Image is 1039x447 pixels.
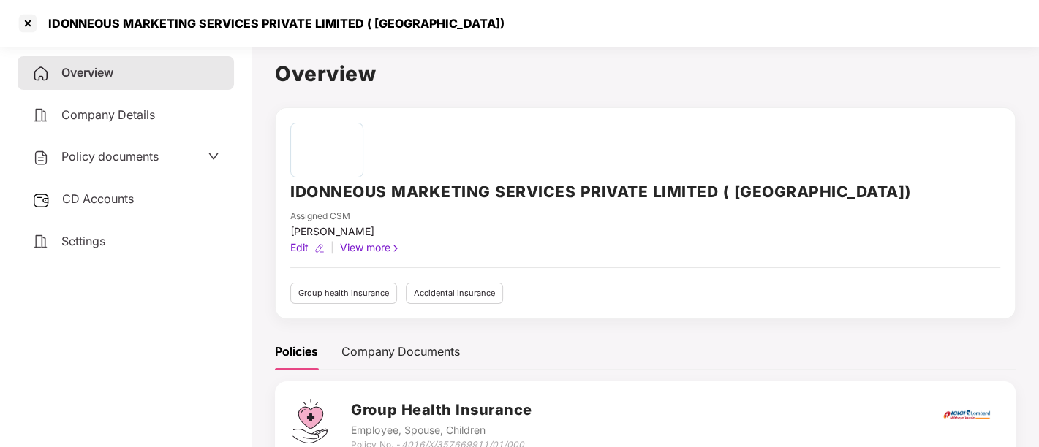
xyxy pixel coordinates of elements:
[61,234,105,248] span: Settings
[61,107,155,122] span: Company Details
[337,240,404,256] div: View more
[341,343,460,361] div: Company Documents
[290,283,397,304] div: Group health insurance
[275,343,318,361] div: Policies
[940,405,993,424] img: icici.png
[32,149,50,167] img: svg+xml;base64,PHN2ZyB4bWxucz0iaHR0cDovL3d3dy53My5vcmcvMjAwMC9zdmciIHdpZHRoPSIyNCIgaGVpZ2h0PSIyNC...
[290,223,374,240] div: [PERSON_NAME]
[292,399,328,443] img: svg+xml;base64,PHN2ZyB4bWxucz0iaHR0cDovL3d3dy53My5vcmcvMjAwMC9zdmciIHdpZHRoPSI0Ny43MTQiIGhlaWdodD...
[61,149,159,164] span: Policy documents
[61,65,113,80] span: Overview
[287,240,311,256] div: Edit
[39,16,505,31] div: IDONNEOUS MARKETING SERVICES PRIVATE LIMITED ( [GEOGRAPHIC_DATA])
[328,240,337,256] div: |
[351,399,532,421] h3: Group Health Insurance
[32,233,50,251] img: svg+xml;base64,PHN2ZyB4bWxucz0iaHR0cDovL3d3dy53My5vcmcvMjAwMC9zdmciIHdpZHRoPSIyNCIgaGVpZ2h0PSIyNC...
[351,422,532,438] div: Employee, Spouse, Children
[406,283,503,304] div: Accidental insurance
[208,150,219,162] span: down
[314,243,325,253] img: editIcon
[275,58,1016,90] h1: Overview
[390,243,401,253] img: rightIcon
[32,191,50,209] img: svg+xml;base64,PHN2ZyB3aWR0aD0iMjUiIGhlaWdodD0iMjQiIHZpZXdCb3g9IjAgMCAyNSAyNCIgZmlsbD0ibm9uZSIgeG...
[62,191,134,206] span: CD Accounts
[290,210,374,223] div: Assigned CSM
[32,107,50,124] img: svg+xml;base64,PHN2ZyB4bWxucz0iaHR0cDovL3d3dy53My5vcmcvMjAwMC9zdmciIHdpZHRoPSIyNCIgaGVpZ2h0PSIyNC...
[290,180,911,204] h2: IDONNEOUS MARKETING SERVICES PRIVATE LIMITED ( [GEOGRAPHIC_DATA])
[32,65,50,83] img: svg+xml;base64,PHN2ZyB4bWxucz0iaHR0cDovL3d3dy53My5vcmcvMjAwMC9zdmciIHdpZHRoPSIyNCIgaGVpZ2h0PSIyNC...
